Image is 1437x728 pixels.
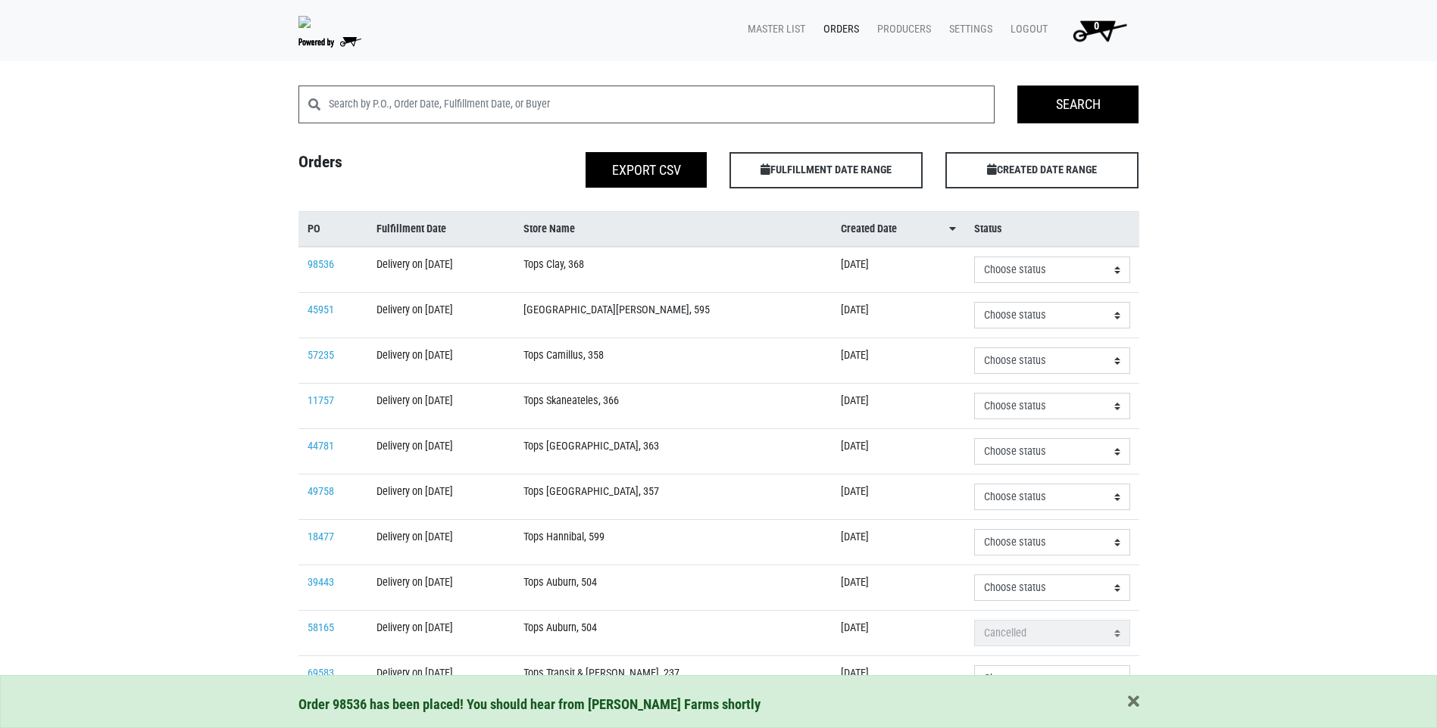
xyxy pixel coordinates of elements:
span: CREATED DATE RANGE [945,152,1139,188]
a: Store Name [523,221,823,238]
td: Tops Camillus, 358 [514,338,832,384]
span: Status [974,221,1002,238]
td: [GEOGRAPHIC_DATA][PERSON_NAME], 595 [514,293,832,338]
td: Delivery on [DATE] [367,338,514,384]
span: 0 [1094,20,1099,33]
a: 58165 [308,621,334,634]
a: Orders [811,15,865,44]
a: 45951 [308,303,334,316]
td: Delivery on [DATE] [367,565,514,611]
a: 57235 [308,349,334,362]
a: Logout [998,15,1054,44]
td: [DATE] [832,565,964,611]
td: Tops Auburn, 504 [514,565,832,611]
td: Tops Clay, 368 [514,247,832,293]
td: Delivery on [DATE] [367,293,514,338]
a: Master List [736,15,811,44]
a: Producers [865,15,937,44]
a: 0 [1054,15,1139,45]
td: [DATE] [832,520,964,565]
span: PO [308,221,320,238]
img: Cart [1066,15,1133,45]
a: 49758 [308,485,334,498]
td: Delivery on [DATE] [367,520,514,565]
td: [DATE] [832,429,964,474]
td: Tops [GEOGRAPHIC_DATA], 357 [514,474,832,520]
span: Store Name [523,221,575,238]
input: Search [1017,86,1139,123]
td: Delivery on [DATE] [367,429,514,474]
a: PO [308,221,359,238]
span: Fulfillment Date [376,221,446,238]
a: Settings [937,15,998,44]
td: Tops [GEOGRAPHIC_DATA], 363 [514,429,832,474]
img: 279edf242af8f9d49a69d9d2afa010fb.png [298,16,311,28]
td: Tops Transit & [PERSON_NAME], 237 [514,656,832,702]
td: [DATE] [832,293,964,338]
td: Tops Skaneateles, 366 [514,384,832,429]
td: Delivery on [DATE] [367,247,514,293]
span: FULFILLMENT DATE RANGE [729,152,923,188]
td: Delivery on [DATE] [367,611,514,656]
td: Tops Auburn, 504 [514,611,832,656]
span: Created Date [841,221,897,238]
input: Search by P.O., Order Date, Fulfillment Date, or Buyer [329,86,995,123]
td: [DATE] [832,474,964,520]
td: Tops Hannibal, 599 [514,520,832,565]
a: 11757 [308,394,334,407]
div: Order 98536 has been placed! You should hear from [PERSON_NAME] Farms shortly [298,694,1139,715]
td: [DATE] [832,338,964,384]
a: 18477 [308,530,334,543]
img: Powered by Big Wheelbarrow [298,37,361,48]
a: 98536 [308,258,334,271]
td: [DATE] [832,247,964,293]
a: 39443 [308,576,334,589]
a: Created Date [841,221,955,238]
td: [DATE] [832,384,964,429]
button: Export CSV [586,152,707,188]
td: Delivery on [DATE] [367,384,514,429]
h4: Orders [287,152,503,182]
td: [DATE] [832,656,964,702]
a: 69583 [308,667,334,680]
td: Delivery on [DATE] [367,474,514,520]
a: Fulfillment Date [376,221,505,238]
a: 44781 [308,440,334,453]
td: [DATE] [832,611,964,656]
td: Delivery on [DATE] [367,656,514,702]
a: Status [974,221,1130,238]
